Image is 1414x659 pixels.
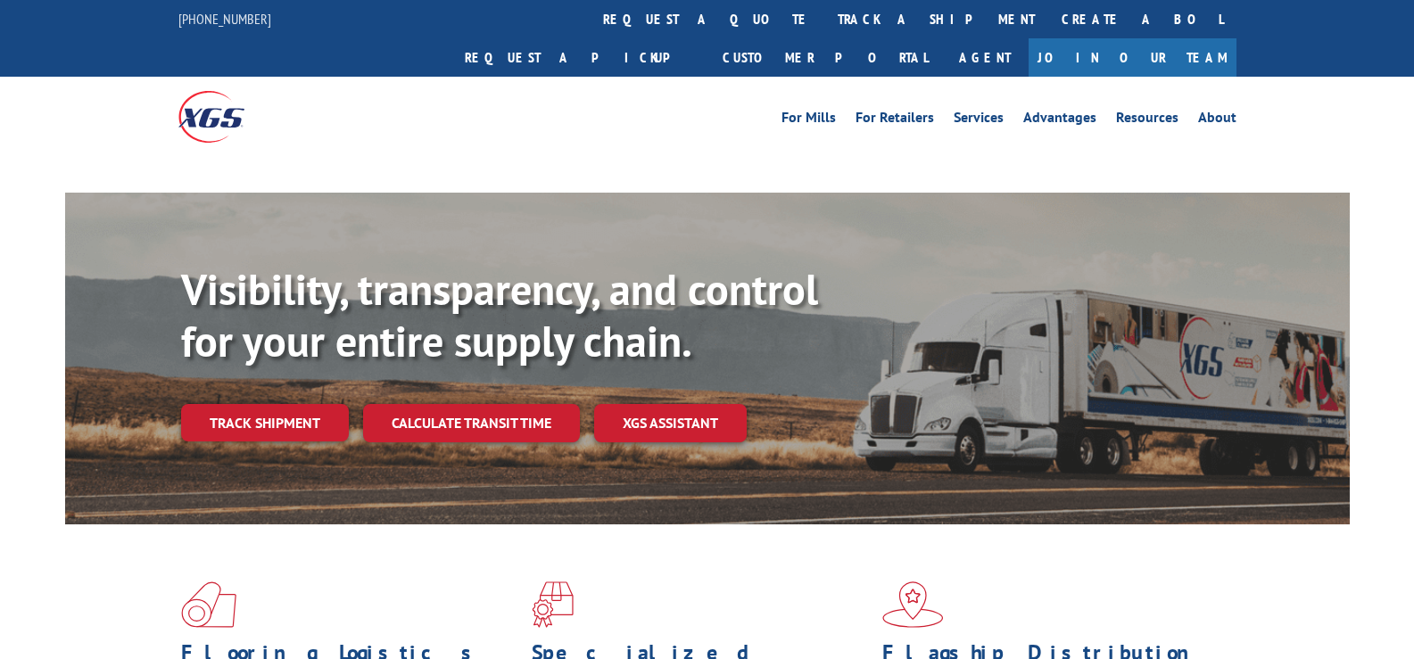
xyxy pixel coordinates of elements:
a: Advantages [1023,111,1096,130]
a: Customer Portal [709,38,941,77]
a: For Mills [781,111,836,130]
img: xgs-icon-focused-on-flooring-red [532,581,574,628]
a: Calculate transit time [363,404,580,442]
a: [PHONE_NUMBER] [178,10,271,28]
a: Track shipment [181,404,349,441]
a: Services [954,111,1004,130]
a: XGS ASSISTANT [594,404,747,442]
img: xgs-icon-flagship-distribution-model-red [882,581,944,628]
a: Agent [941,38,1029,77]
a: For Retailers [856,111,934,130]
a: Resources [1116,111,1178,130]
b: Visibility, transparency, and control for your entire supply chain. [181,261,818,368]
img: xgs-icon-total-supply-chain-intelligence-red [181,581,236,628]
a: Join Our Team [1029,38,1236,77]
a: Request a pickup [451,38,709,77]
a: About [1198,111,1236,130]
